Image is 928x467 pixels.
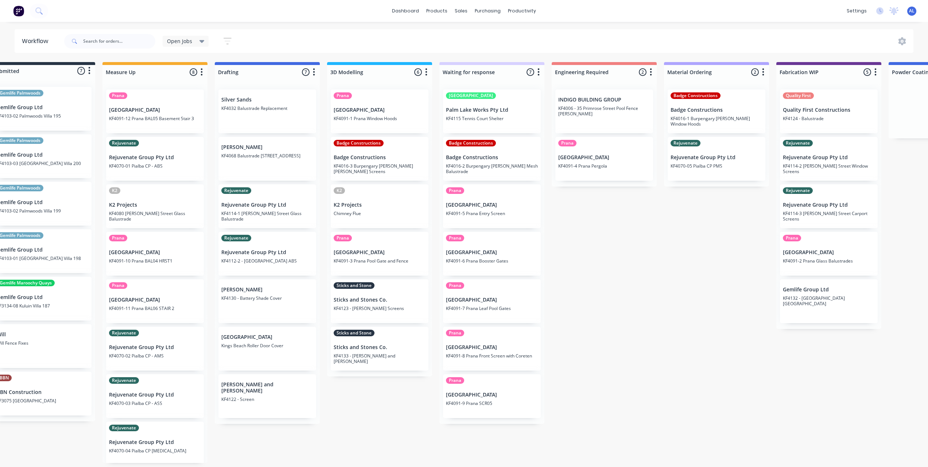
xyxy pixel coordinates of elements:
[334,92,352,99] div: Prana
[446,344,538,351] p: [GEOGRAPHIC_DATA]
[446,107,538,113] p: Palm Lake Works Pty Ltd
[423,5,451,16] div: products
[106,422,204,466] div: RejuvenateRejuvenate Group Pty LtdKF4070-04 Pialba CP [MEDICAL_DATA]
[109,353,201,359] p: KF4070-02 Pialba CP - AMS
[780,137,878,181] div: RejuvenateRejuvenate Group Pty LtdKF4114-2 [PERSON_NAME] Street Window Screens
[221,187,251,194] div: Rejuvenate
[671,154,762,161] p: Rejuvenate Group Pty Ltd
[443,374,541,418] div: Prana[GEOGRAPHIC_DATA]KF4091-9 Prana SCR05
[446,116,538,121] p: KF4115 Tennis Court Shelter
[555,89,653,133] div: INDIGO BUILDING GROUPKF4006 - 35 Primrose Street Pool Fence [PERSON_NAME]
[221,295,313,301] p: KF4130 - Battery Shade Cover
[221,106,313,111] p: KF4032 Balustrade Replacement
[106,137,204,181] div: RejuvenateRejuvenate Group Pty LtdKF4070-01 Pialba CP - ABS
[451,5,471,16] div: sales
[109,377,139,384] div: Rejuvenate
[109,306,201,311] p: KF4091-11 Prana BAL06 STAIR 2
[446,306,538,311] p: KF4091-7 Prana Leaf Pool Gates
[783,235,801,241] div: Prana
[334,107,426,113] p: [GEOGRAPHIC_DATA]
[783,211,875,222] p: KF4114-3 [PERSON_NAME] Street Carport Screens
[446,211,538,216] p: KF4091-5 Prana Entry Screen
[909,8,915,14] span: AL
[334,140,384,146] div: Badge Constructions
[106,279,204,323] div: Prana[GEOGRAPHIC_DATA]KF4091-11 Prana BAL06 STAIR 2
[109,392,201,398] p: Rejuvenate Group Pty Ltd
[443,232,541,276] div: Prana[GEOGRAPHIC_DATA]KF4091-6 Prana Booster Gates
[221,287,313,293] p: [PERSON_NAME]
[334,297,426,303] p: Sticks and Stones Co.
[334,306,426,311] p: KF4123 - [PERSON_NAME] Screens
[83,34,155,49] input: Search for orders...
[109,425,139,431] div: Rejuvenate
[218,327,316,371] div: [GEOGRAPHIC_DATA]Kings Beach Roller Door Cover
[780,184,878,228] div: RejuvenateRejuvenate Group Pty LtdKF4114-3 [PERSON_NAME] Street Carport Screens
[783,154,875,161] p: Rejuvenate Group Pty Ltd
[109,163,201,169] p: KF4070-01 Pialba CP - ABS
[221,343,313,348] p: Kings Beach Roller Door Cover
[783,202,875,208] p: Rejuvenate Group Pty Ltd
[334,282,374,289] div: Sticks and Stone
[558,163,650,169] p: KF4091-4 Prana Pergola
[109,344,201,351] p: Rejuvenate Group Pty Ltd
[446,202,538,208] p: [GEOGRAPHIC_DATA]
[331,327,428,371] div: Sticks and StoneSticks and Stones Co.KF4133 - [PERSON_NAME] and [PERSON_NAME]
[446,353,538,359] p: KF4091-8 Prana Front Screen with Coreten
[443,279,541,323] div: Prana[GEOGRAPHIC_DATA]KF4091-7 Prana Leaf Pool Gates
[446,297,538,303] p: [GEOGRAPHIC_DATA]
[334,330,374,336] div: Sticks and Stone
[331,184,428,228] div: K2K2 ProjectsChimney Flue
[446,282,464,289] div: Prana
[109,282,127,289] div: Prana
[671,163,762,169] p: KF4070-05 Pialba CP PMS
[783,295,875,306] p: KF4132 - [GEOGRAPHIC_DATA] [GEOGRAPHIC_DATA]
[106,374,204,418] div: RejuvenateRejuvenate Group Pty LtdKF4070-03 Pialba CP - ASS
[218,89,316,133] div: Silver SandsKF4032 Balustrade Replacement
[504,5,540,16] div: productivity
[106,232,204,276] div: Prana[GEOGRAPHIC_DATA]KF4091-10 Prana BAL04 HRST1
[783,249,875,256] p: [GEOGRAPHIC_DATA]
[783,163,875,174] p: KF4114-2 [PERSON_NAME] Street Window Screens
[334,211,426,216] p: Chimney Flue
[668,89,765,133] div: Badge ConstructionsBadge ConstructionsKF4016-1 Burpengary [PERSON_NAME] Window Hoods
[783,140,813,146] div: Rejuvenate
[221,258,313,264] p: KF4112-2 - [GEOGRAPHIC_DATA] ABS
[109,211,201,222] p: KF4080 [PERSON_NAME] Street Glass Balustrade
[221,397,313,402] p: KF4122 - Screen
[780,232,878,276] div: Prana[GEOGRAPHIC_DATA]KF4091-2 Prana Glass Balustrades
[109,439,201,445] p: Rejuvenate Group Pty Ltd
[221,249,313,256] p: Rejuvenate Group Pty Ltd
[446,377,464,384] div: Prana
[334,344,426,351] p: Sticks and Stones Co.
[106,89,204,133] div: Prana[GEOGRAPHIC_DATA]KF4091-12 Prana BAL05 Basement Stair 3
[671,116,762,127] p: KF4016-1 Burpengary [PERSON_NAME] Window Hoods
[221,211,313,222] p: KF4114-1 [PERSON_NAME] Street Glass Balustrade
[334,235,352,241] div: Prana
[218,137,316,181] div: [PERSON_NAME]KF4068 Balustrade [STREET_ADDRESS]
[221,334,313,340] p: [GEOGRAPHIC_DATA]
[671,92,721,99] div: Badge Constructions
[783,107,875,113] p: Quality First Constructions
[671,140,700,146] div: Rejuvenate
[109,330,139,336] div: Rejuvenate
[109,258,201,264] p: KF4091-10 Prana BAL04 HRST1
[221,144,313,150] p: [PERSON_NAME]
[331,89,428,133] div: Prana[GEOGRAPHIC_DATA]KF4091-1 Prana Window Hoods
[218,374,316,418] div: [PERSON_NAME] and [PERSON_NAME]KF4122 - Screen
[783,258,875,264] p: KF4091-2 Prana Glass Balustrades
[221,97,313,103] p: Silver Sands
[783,187,813,194] div: Rejuvenate
[446,249,538,256] p: [GEOGRAPHIC_DATA]
[555,137,653,181] div: Prana[GEOGRAPHIC_DATA]KF4091-4 Prana Pergola
[334,202,426,208] p: K2 Projects
[109,297,201,303] p: [GEOGRAPHIC_DATA]
[446,401,538,406] p: KF4091-9 Prana SCR05
[109,92,127,99] div: Prana
[388,5,423,16] a: dashboard
[109,202,201,208] p: K2 Projects
[331,232,428,276] div: Prana[GEOGRAPHIC_DATA]KF4091-3 Prana Pool Gate and Fence
[334,258,426,264] p: KF4091-3 Prana Pool Gate and Fence
[558,140,576,146] div: Prana
[109,140,139,146] div: Rejuvenate
[446,258,538,264] p: KF4091-6 Prana Booster Gates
